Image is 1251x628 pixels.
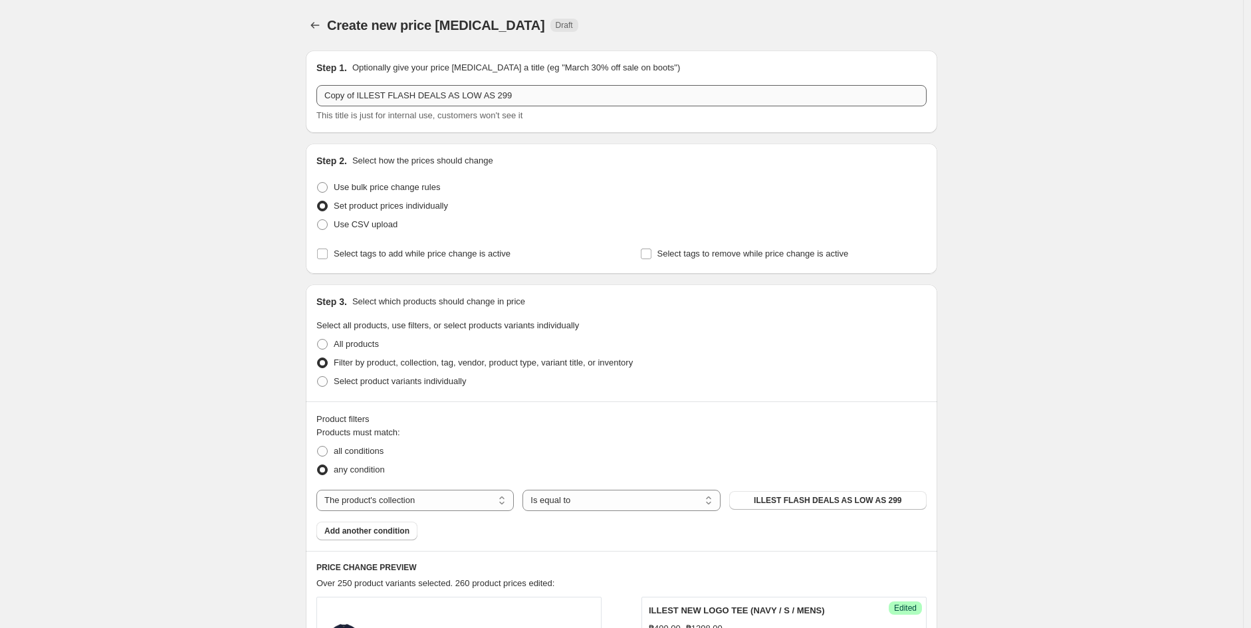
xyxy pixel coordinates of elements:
input: 30% off holiday sale [316,85,927,106]
span: ILLEST NEW LOGO TEE (NAVY / S / MENS) [649,605,825,615]
button: ILLEST FLASH DEALS AS LOW AS 299 [729,491,927,510]
p: Select how the prices should change [352,154,493,167]
p: Optionally give your price [MEDICAL_DATA] a title (eg "March 30% off sale on boots") [352,61,680,74]
span: Set product prices individually [334,201,448,211]
button: Add another condition [316,522,417,540]
p: Select which products should change in price [352,295,525,308]
h2: Step 1. [316,61,347,74]
h6: PRICE CHANGE PREVIEW [316,562,927,573]
span: Select tags to remove while price change is active [657,249,849,259]
span: Filter by product, collection, tag, vendor, product type, variant title, or inventory [334,358,633,367]
span: Use bulk price change rules [334,182,440,192]
span: Select tags to add while price change is active [334,249,511,259]
h2: Step 3. [316,295,347,308]
span: Create new price [MEDICAL_DATA] [327,18,545,33]
span: Add another condition [324,526,409,536]
span: any condition [334,465,385,474]
span: Use CSV upload [334,219,398,229]
span: Select all products, use filters, or select products variants individually [316,320,579,330]
span: Select product variants individually [334,376,466,386]
span: Over 250 product variants selected. 260 product prices edited: [316,578,554,588]
span: This title is just for internal use, customers won't see it [316,110,522,120]
span: Edited [894,603,917,613]
div: Product filters [316,413,927,426]
button: Price change jobs [306,16,324,35]
span: Products must match: [316,427,400,437]
h2: Step 2. [316,154,347,167]
span: Draft [556,20,573,31]
span: All products [334,339,379,349]
span: all conditions [334,446,384,456]
span: ILLEST FLASH DEALS AS LOW AS 299 [754,495,901,506]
